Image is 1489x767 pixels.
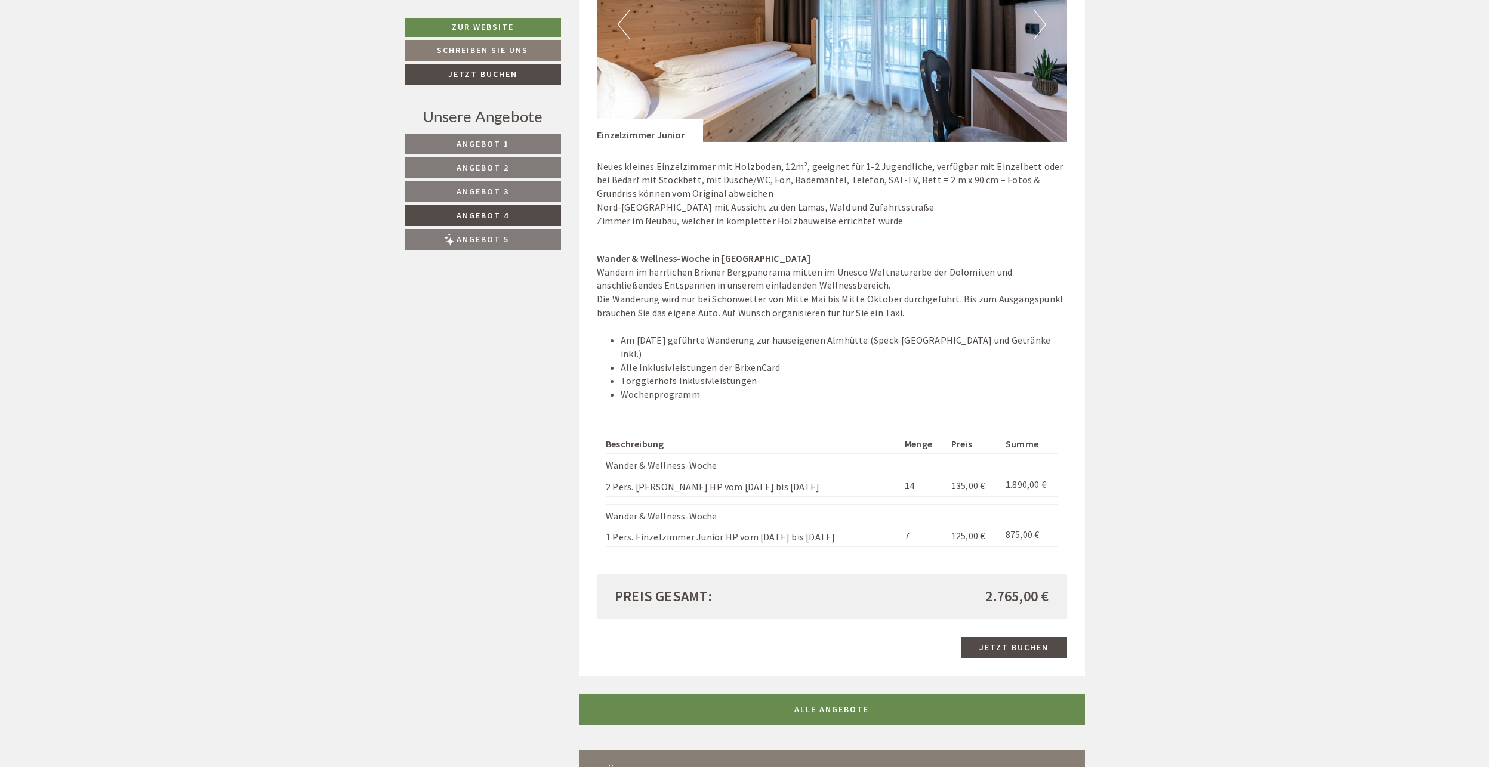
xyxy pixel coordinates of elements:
[900,525,947,547] td: 7
[579,694,1085,725] a: ALLE ANGEBOTE
[606,435,900,453] th: Beschreibung
[618,10,630,39] button: Previous
[621,388,1067,401] li: Wochenprogramm
[621,361,1067,375] li: Alle Inklusivleistungen der BrixenCard
[597,160,1067,228] p: Neues kleines Einzelzimmer mit Holzboden, 12m², geeignet für 1-2 Jugendliche, verfügbar mit Einze...
[621,333,1067,361] li: Am [DATE] geführte Wanderung zur hauseigenen Almhütte (Speck-[GEOGRAPHIC_DATA] und Getränke inkl.)
[900,435,947,453] th: Menge
[621,374,1067,388] li: Torgglerhofs Inklusivleistungen
[606,453,900,475] td: Wander & Wellness-Woche
[10,33,195,69] div: Guten Tag, wie können wir Ihnen helfen?
[985,586,1049,607] span: 2.765,00 €
[606,475,900,496] td: 2 Pers. [PERSON_NAME] HP vom [DATE] bis [DATE]
[961,637,1067,658] a: Jetzt buchen
[606,504,900,525] td: Wander & Wellness-Woche
[19,58,189,67] small: 20:20
[457,234,509,245] span: Angebot 5
[457,186,509,197] span: Angebot 3
[951,480,985,491] span: 135,00 €
[1001,525,1058,547] td: 875,00 €
[405,64,561,85] a: Jetzt buchen
[457,210,509,221] span: Angebot 4
[405,40,561,61] a: Schreiben Sie uns
[204,10,267,30] div: Mittwoch
[951,530,985,542] span: 125,00 €
[947,435,1001,453] th: Preis
[606,525,900,547] td: 1 Pers. Einzelzimmer Junior HP vom [DATE] bis [DATE]
[457,138,509,149] span: Angebot 1
[1001,475,1058,496] td: 1.890,00 €
[900,475,947,496] td: 14
[1034,10,1046,39] button: Next
[597,265,1067,320] div: Wandern im herrlichen Brixner Bergpanorama mitten im Unesco Weltnaturerbe der Dolomiten und ansch...
[597,119,703,142] div: Einzelzimmer Junior
[19,35,189,45] div: [GEOGRAPHIC_DATA]
[405,18,561,37] a: Zur Website
[1001,435,1058,453] th: Summe
[606,586,832,607] div: Preis gesamt:
[597,252,1067,265] div: Wander & Wellness-Woche in [GEOGRAPHIC_DATA]
[457,162,509,173] span: Angebot 2
[405,106,561,128] div: Unsere Angebote
[399,314,470,335] button: Senden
